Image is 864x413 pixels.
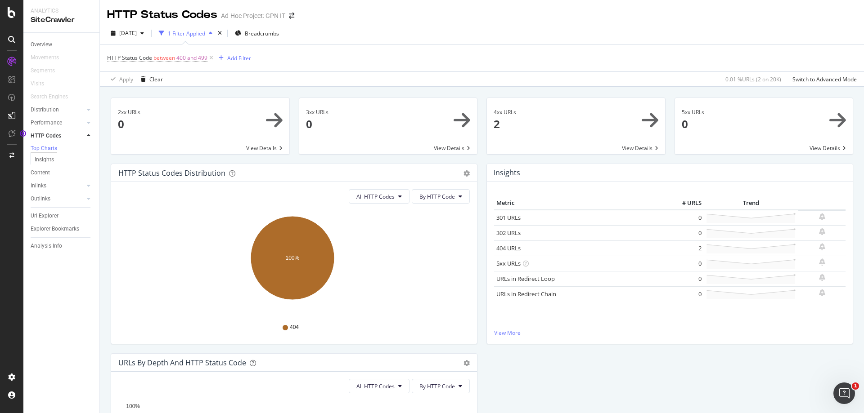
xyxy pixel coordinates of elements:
span: By HTTP Code [419,382,455,390]
span: By HTTP Code [419,193,455,200]
div: SiteCrawler [31,15,92,25]
button: By HTTP Code [412,189,470,204]
span: 1 [852,382,859,390]
span: 400 and 499 [176,52,207,64]
td: 0 [668,271,704,286]
div: Insights [35,155,54,164]
td: 0 [668,210,704,226]
div: bell-plus [819,289,825,296]
div: Tooltip anchor [19,129,27,138]
a: Segments [31,66,64,75]
td: 0 [668,286,704,302]
div: Content [31,168,50,178]
div: Clear [149,75,163,83]
td: 0 [668,256,704,271]
div: Overview [31,40,52,49]
a: Explorer Bookmarks [31,224,93,234]
a: 5xx URLs [496,259,521,267]
div: bell-plus [819,243,825,250]
div: Search Engines [31,92,68,102]
a: 301 URLs [496,213,521,222]
td: 0 [668,225,704,240]
span: All HTTP Codes [356,382,395,390]
div: Add Filter [227,54,251,62]
span: 2025 Sep. 3rd [119,29,137,37]
a: 404 URLs [496,244,521,252]
div: Analytics [31,7,92,15]
svg: A chart. [118,211,467,315]
a: HTTP Codes [31,131,84,141]
div: Inlinks [31,181,46,191]
button: All HTTP Codes [349,379,409,393]
div: 1 Filter Applied [168,30,205,37]
th: Metric [494,196,668,210]
td: 2 [668,240,704,256]
div: Movements [31,53,59,62]
a: URLs in Redirect Loop [496,275,555,283]
div: Analysis Info [31,241,62,251]
a: URLs in Redirect Chain [496,290,556,298]
div: Ad-Hoc Project: GPN IT [221,11,285,20]
a: Top Charts [31,144,93,153]
button: Apply [107,72,133,86]
div: Segments [31,66,55,75]
a: Distribution [31,105,84,115]
button: Breadcrumbs [231,26,283,40]
div: gear [463,360,470,366]
a: Overview [31,40,93,49]
div: Explorer Bookmarks [31,224,79,234]
button: Switch to Advanced Mode [789,72,857,86]
a: Visits [31,79,53,89]
div: bell-plus [819,274,825,281]
span: between [153,54,175,62]
div: Visits [31,79,44,89]
th: Trend [704,196,798,210]
button: Add Filter [215,53,251,63]
div: Switch to Advanced Mode [792,75,857,83]
span: All HTTP Codes [356,193,395,200]
a: Search Engines [31,92,77,102]
div: bell-plus [819,258,825,266]
a: Analysis Info [31,241,93,251]
button: All HTTP Codes [349,189,409,204]
div: arrow-right-arrow-left [289,13,294,19]
div: bell-plus [819,213,825,220]
div: Outlinks [31,194,50,204]
a: Outlinks [31,194,84,204]
div: Performance [31,118,62,128]
button: By HTTP Code [412,379,470,393]
div: Url Explorer [31,211,58,221]
div: HTTP Status Codes Distribution [118,169,225,178]
div: URLs by Depth and HTTP Status Code [118,358,246,367]
div: 0.01 % URLs ( 2 on 20K ) [725,75,781,83]
div: Distribution [31,105,59,115]
span: Breadcrumbs [245,30,279,37]
a: Content [31,168,93,178]
div: bell-plus [819,228,825,235]
button: [DATE] [107,26,148,40]
a: Insights [35,155,93,164]
button: Clear [137,72,163,86]
div: gear [463,170,470,177]
a: 302 URLs [496,229,521,237]
a: View More [494,329,846,337]
iframe: Intercom live chat [833,382,855,404]
div: Top Charts [31,145,57,152]
div: times [216,29,224,38]
a: Inlinks [31,181,84,191]
a: Performance [31,118,84,128]
a: Movements [31,53,68,62]
text: 100% [286,255,300,261]
span: 404 [290,324,299,331]
th: # URLS [668,196,704,210]
div: Apply [119,75,133,83]
div: HTTP Codes [31,131,61,141]
a: Url Explorer [31,211,93,221]
text: 100% [126,403,140,409]
span: HTTP Status Code [107,54,152,62]
button: 1 Filter Applied [155,26,216,40]
h4: Insights [494,167,520,179]
div: HTTP Status Codes [107,7,217,22]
